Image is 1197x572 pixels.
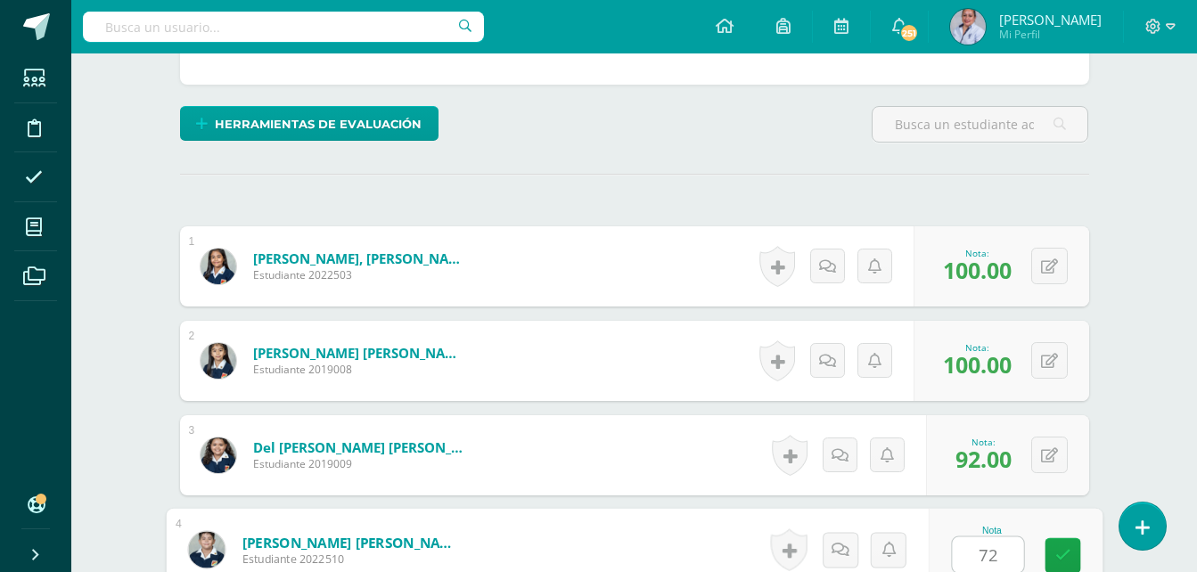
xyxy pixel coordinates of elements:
a: [PERSON_NAME] [PERSON_NAME] [242,533,462,552]
span: 92.00 [955,444,1012,474]
img: 1ddda89f941faba7d32a605384cddac4.png [188,531,225,568]
input: Busca un estudiante aquí... [873,107,1087,142]
a: Herramientas de evaluación [180,106,439,141]
img: d45cec16fcb2659bab14c35931835151.png [201,249,236,284]
a: [PERSON_NAME] [PERSON_NAME] [253,344,467,362]
span: Herramientas de evaluación [215,108,422,141]
span: Estudiante 2019008 [253,362,467,377]
span: Estudiante 2022503 [253,267,467,282]
span: Estudiante 2022510 [242,552,462,568]
div: Nota [951,526,1032,535]
a: [PERSON_NAME], [PERSON_NAME] [253,249,467,267]
a: del [PERSON_NAME] [PERSON_NAME] [253,438,467,456]
span: [PERSON_NAME] [999,11,1102,29]
div: Nota: [955,436,1012,448]
img: 8f41443e08d69c92b524c7876de51f91.png [950,9,986,45]
input: Busca un usuario... [83,12,484,42]
span: Estudiante 2019009 [253,456,467,471]
div: Nota: [943,341,1012,354]
span: 100.00 [943,255,1012,285]
span: 100.00 [943,349,1012,380]
span: Mi Perfil [999,27,1102,42]
img: 68ccb7e9cc844c8414ad42c12b34c11a.png [201,343,236,379]
img: 10091d541b0335a47f2001e73112d9b7.png [201,437,236,473]
div: Nota: [943,247,1012,259]
span: 251 [899,23,919,43]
